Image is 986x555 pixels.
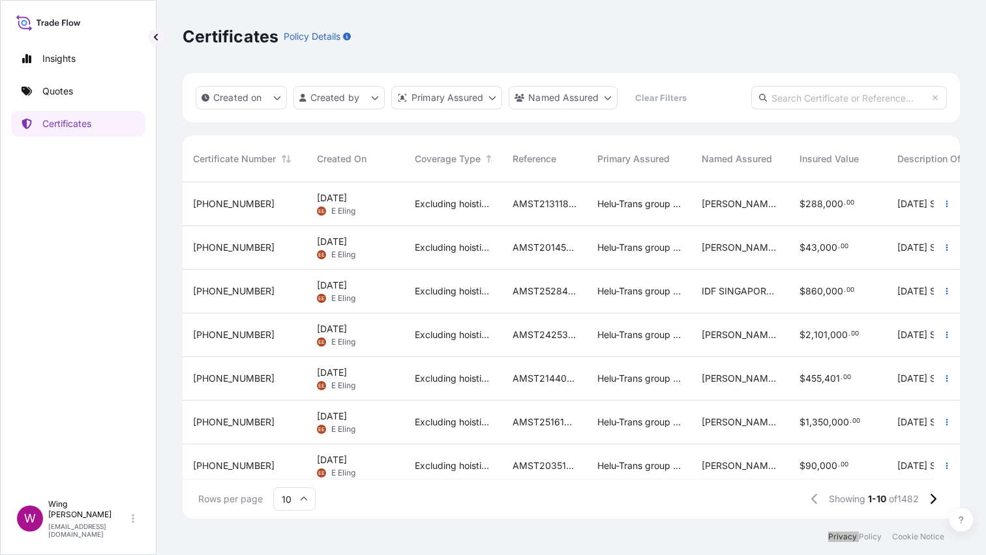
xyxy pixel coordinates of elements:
[317,322,347,335] span: [DATE]
[805,330,811,339] span: 2
[193,372,275,385] span: [PHONE_NUMBER]
[213,91,262,104] p: Created on
[635,91,687,104] p: Clear Filters
[513,197,576,210] span: AMST213118SYZJ
[826,199,843,208] span: 000
[331,468,355,478] span: E Eling
[844,288,846,292] span: .
[823,199,826,208] span: ,
[702,328,779,341] span: [PERSON_NAME] (AMST242530ZJZJ)
[415,459,492,472] span: Excluding hoisting
[415,372,492,385] span: Excluding hoisting
[799,243,805,252] span: $
[317,410,347,423] span: [DATE]
[193,285,275,298] span: [PHONE_NUMBER]
[702,372,779,385] span: [PERSON_NAME] [PERSON_NAME] (AMST214403SYZJ)
[411,91,483,104] p: Primary Assured
[828,532,882,542] a: Privacy Policy
[11,111,145,137] a: Certificates
[597,152,670,165] span: Primary Assured
[829,492,865,505] span: Showing
[513,372,576,385] span: AMST214403SYZJ
[513,285,576,298] span: AMST252845AKAK
[838,244,840,249] span: .
[193,197,275,210] span: [PHONE_NUMBER]
[844,201,846,205] span: .
[318,248,325,261] span: EE
[597,372,681,385] span: Helu-Trans group of companies and their subsidiaries
[823,287,826,296] span: ,
[814,330,828,339] span: 101
[193,416,275,429] span: [PHONE_NUMBER]
[799,418,805,427] span: $
[597,459,681,472] span: Helu-Trans group of companies and their subsidiaries
[624,87,697,108] button: Clear Filters
[799,199,805,208] span: $
[597,416,681,429] span: Helu-Trans group of companies and their subsidiaries
[838,462,840,467] span: .
[310,91,360,104] p: Created by
[822,374,824,383] span: ,
[817,461,820,470] span: ,
[391,86,502,109] button: distributor Filter options
[805,418,809,427] span: 1
[11,46,145,72] a: Insights
[597,285,681,298] span: Helu-Trans group of companies and their subsidiaries
[820,243,837,252] span: 000
[841,462,848,467] span: 00
[318,292,325,305] span: EE
[799,287,805,296] span: $
[318,205,325,218] span: EE
[193,328,275,341] span: [PHONE_NUMBER]
[805,461,817,470] span: 90
[48,499,129,520] p: Wing [PERSON_NAME]
[24,512,36,525] span: W
[317,152,366,165] span: Created On
[415,328,492,341] span: Excluding hoisting
[278,151,294,167] button: Sort
[513,459,576,472] span: AMST203512MMMM
[415,197,492,210] span: Excluding hoisting
[318,379,325,392] span: EE
[828,330,830,339] span: ,
[702,285,779,298] span: IDF SINGAPORE PTE LTD (AMST252845AKAK)
[317,192,347,205] span: [DATE]
[597,328,681,341] span: Helu-Trans group of companies and their subsidiaries
[805,374,822,383] span: 455
[193,152,276,165] span: Certificate Number
[751,86,947,109] input: Search Certificate or Reference...
[805,287,823,296] span: 860
[799,330,805,339] span: $
[331,380,355,391] span: E Eling
[193,241,275,254] span: [PHONE_NUMBER]
[196,86,287,109] button: createdOn Filter options
[812,418,829,427] span: 350
[846,201,854,205] span: 00
[331,337,355,347] span: E Eling
[841,244,848,249] span: 00
[318,466,325,479] span: EE
[183,26,278,47] p: Certificates
[799,374,805,383] span: $
[851,332,859,336] span: 00
[805,199,823,208] span: 288
[331,206,355,216] span: E Eling
[799,461,805,470] span: $
[824,374,840,383] span: 401
[42,117,91,130] p: Certificates
[317,453,347,466] span: [DATE]
[841,375,843,380] span: .
[483,151,499,167] button: Sort
[811,330,814,339] span: ,
[799,152,859,165] span: Insured Value
[509,86,618,109] button: cargoOwner Filter options
[826,287,843,296] span: 000
[702,241,779,254] span: [PERSON_NAME] [PERSON_NAME] (AMST201451MMMM)
[892,532,944,542] p: Cookie Notice
[597,241,681,254] span: Helu-Trans group of companies and their subsidiaries
[843,375,851,380] span: 00
[830,330,848,339] span: 000
[318,423,325,436] span: EE
[597,197,681,210] span: Helu-Trans group of companies and their subsidiaries
[48,522,129,538] p: [EMAIL_ADDRESS][DOMAIN_NAME]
